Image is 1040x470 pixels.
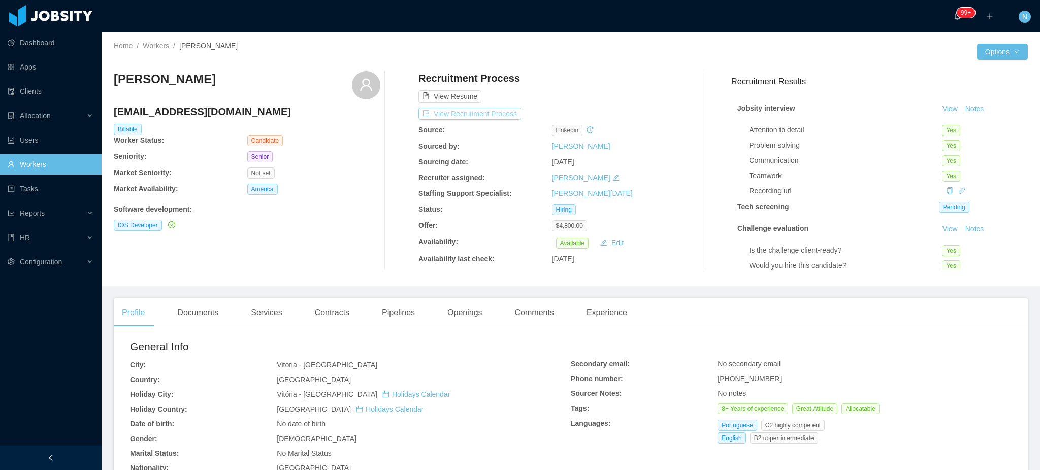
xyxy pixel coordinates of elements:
[718,403,788,414] span: 8+ Years of experience
[277,420,326,428] span: No date of birth
[552,142,610,150] a: [PERSON_NAME]
[731,75,1028,88] h3: Recruitment Results
[749,155,942,166] div: Communication
[939,105,961,113] a: View
[749,260,942,271] div: Would you hire this candidate?
[143,42,169,50] a: Workers
[130,434,157,443] b: Gender:
[749,171,942,181] div: Teamwork
[168,221,175,228] i: icon: check-circle
[552,189,633,197] a: [PERSON_NAME][DATE]
[957,8,975,18] sup: 1637
[382,390,450,398] a: icon: calendarHolidays Calendar
[247,184,278,195] span: America
[552,125,583,136] span: linkedin
[8,32,93,53] a: icon: pie-chartDashboard
[8,130,93,150] a: icon: robotUsers
[277,449,331,457] span: No Marital Status
[114,71,216,87] h3: [PERSON_NAME]
[114,169,172,177] b: Market Seniority:
[507,298,562,327] div: Comments
[552,158,574,166] span: [DATE]
[173,42,175,50] span: /
[114,105,380,119] h4: [EMAIL_ADDRESS][DOMAIN_NAME]
[612,174,620,181] i: icon: edit
[961,223,988,236] button: Notes
[958,187,965,194] i: icon: link
[247,167,275,179] span: Not set
[942,140,960,151] span: Yes
[8,210,15,217] i: icon: line-chart
[307,298,357,327] div: Contracts
[718,375,782,383] span: [PHONE_NUMBER]
[114,124,142,135] span: Billable
[130,420,174,428] b: Date of birth:
[792,403,837,414] span: Great Attitude
[114,298,153,327] div: Profile
[942,125,960,136] span: Yes
[749,140,942,151] div: Problem solving
[761,420,825,431] span: C2 highly competent
[737,203,789,211] strong: Tech screening
[8,179,93,199] a: icon: profileTasks
[939,225,961,233] a: View
[20,112,51,120] span: Allocation
[418,142,460,150] b: Sourced by:
[277,376,351,384] span: [GEOGRAPHIC_DATA]
[20,233,30,242] span: HR
[356,406,363,413] i: icon: calendar
[247,151,273,162] span: Senior
[114,220,162,231] span: IOS Developer
[552,255,574,263] span: [DATE]
[8,154,93,175] a: icon: userWorkers
[986,13,993,20] i: icon: plus
[939,202,969,213] span: Pending
[737,104,795,112] strong: Jobsity interview
[552,174,610,182] a: [PERSON_NAME]
[418,92,481,100] a: icon: file-textView Resume
[137,42,139,50] span: /
[374,298,423,327] div: Pipelines
[277,390,450,398] span: Vitória - [GEOGRAPHIC_DATA]
[169,298,226,327] div: Documents
[571,375,623,383] b: Phone number:
[277,361,377,369] span: Vitória - [GEOGRAPHIC_DATA]
[20,258,62,266] span: Configuration
[552,204,576,215] span: Hiring
[114,152,147,160] b: Seniority:
[130,339,571,355] h2: General Info
[247,135,283,146] span: Candidate
[130,405,187,413] b: Holiday Country:
[571,404,589,412] b: Tags:
[114,136,164,144] b: Worker Status:
[571,360,630,368] b: Secondary email:
[749,186,942,196] div: Recording url
[418,238,458,246] b: Availability:
[130,449,179,457] b: Marital Status:
[737,224,808,232] strong: Challenge evaluation
[596,237,628,249] button: icon: editEdit
[571,419,611,427] b: Languages:
[418,126,445,134] b: Source:
[718,432,745,444] span: English
[243,298,290,327] div: Services
[114,205,192,213] b: Software development :
[587,126,594,133] i: icon: history
[418,189,512,197] b: Staffing Support Specialist:
[277,405,424,413] span: [GEOGRAPHIC_DATA]
[8,57,93,77] a: icon: appstoreApps
[8,81,93,102] a: icon: auditClients
[718,389,746,397] span: No notes
[418,110,521,118] a: icon: exportView Recruitment Process
[114,185,178,193] b: Market Availability:
[961,103,988,115] button: Notes
[439,298,491,327] div: Openings
[382,391,389,398] i: icon: calendar
[277,434,356,443] span: [DEMOGRAPHIC_DATA]
[130,361,146,369] b: City:
[418,174,485,182] b: Recruiter assigned:
[946,187,953,194] i: icon: copy
[418,90,481,103] button: icon: file-textView Resume
[8,112,15,119] i: icon: solution
[552,220,587,231] span: $4,800.00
